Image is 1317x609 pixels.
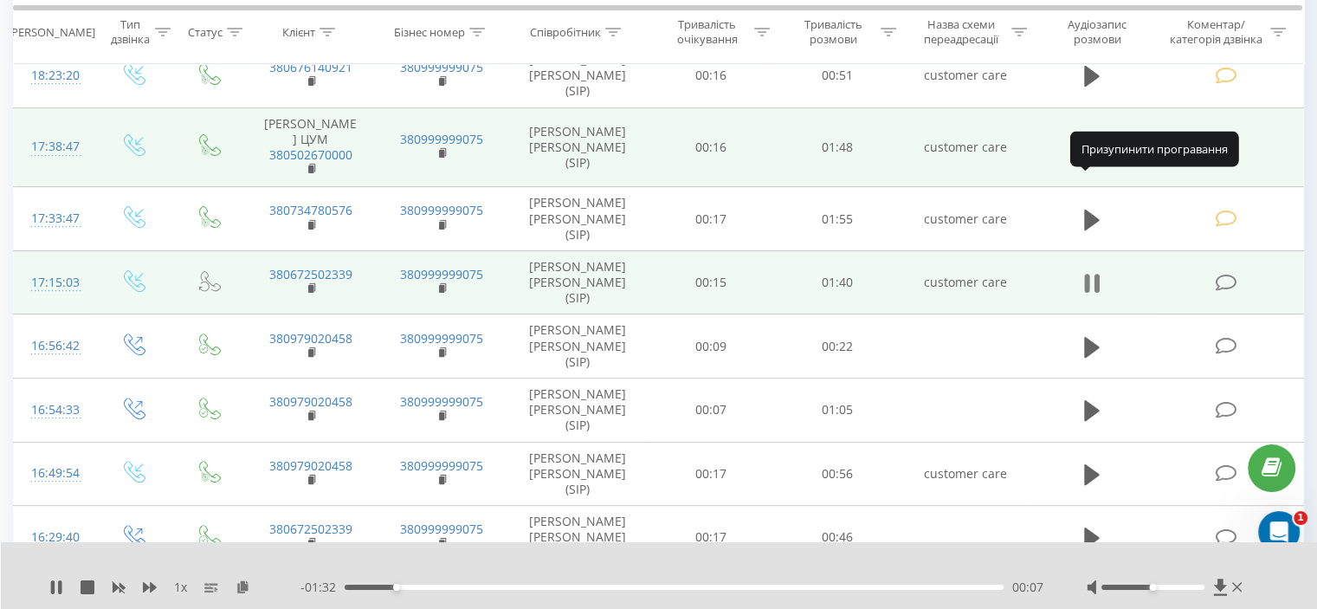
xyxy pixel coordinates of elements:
[1149,584,1156,591] div: Accessibility label
[507,250,649,314] td: [PERSON_NAME] [PERSON_NAME] (SIP)
[394,25,465,40] div: Бізнес номер
[400,59,483,75] a: 380999999075
[774,379,900,443] td: 01:05
[507,187,649,251] td: [PERSON_NAME] [PERSON_NAME] (SIP)
[649,44,774,108] td: 00:16
[400,266,483,282] a: 380999999075
[649,314,774,379] td: 00:09
[1012,579,1043,596] span: 00:07
[774,44,900,108] td: 00:51
[31,59,77,93] div: 18:23:20
[400,521,483,537] a: 380999999075
[507,379,649,443] td: [PERSON_NAME] [PERSON_NAME] (SIP)
[8,25,95,40] div: [PERSON_NAME]
[269,266,352,282] a: 380672502339
[649,442,774,506] td: 00:17
[269,393,352,410] a: 380979020458
[188,25,223,40] div: Статус
[1294,511,1307,525] span: 1
[774,187,900,251] td: 01:55
[649,379,774,443] td: 00:07
[393,584,400,591] div: Accessibility label
[269,59,352,75] a: 380676140921
[790,18,876,48] div: Тривалість розмови
[649,107,774,187] td: 00:16
[31,393,77,427] div: 16:54:33
[507,44,649,108] td: [PERSON_NAME] [PERSON_NAME] (SIP)
[269,146,352,163] a: 380502670000
[31,202,77,236] div: 17:33:47
[774,506,900,570] td: 00:46
[31,457,77,490] div: 16:49:54
[664,18,751,48] div: Тривалість очікування
[507,442,649,506] td: [PERSON_NAME] [PERSON_NAME] (SIP)
[900,442,1030,506] td: customer care
[400,393,483,410] a: 380999999075
[900,250,1030,314] td: customer care
[649,506,774,570] td: 00:17
[900,44,1030,108] td: customer care
[507,314,649,379] td: [PERSON_NAME] [PERSON_NAME] (SIP)
[174,579,187,596] span: 1 x
[400,457,483,474] a: 380999999075
[300,579,345,596] span: - 01:32
[269,202,352,218] a: 380734780576
[649,250,774,314] td: 00:15
[31,329,77,363] div: 16:56:42
[400,330,483,347] a: 380999999075
[900,107,1030,187] td: customer care
[400,202,483,218] a: 380999999075
[31,266,77,300] div: 17:15:03
[1047,18,1148,48] div: Аудіозапис розмови
[400,131,483,147] a: 380999999075
[916,18,1007,48] div: Назва схеми переадресації
[1165,18,1266,48] div: Коментар/категорія дзвінка
[900,187,1030,251] td: customer care
[507,107,649,187] td: [PERSON_NAME] [PERSON_NAME] (SIP)
[649,187,774,251] td: 00:17
[31,130,77,164] div: 17:38:47
[269,457,352,474] a: 380979020458
[774,314,900,379] td: 00:22
[1258,511,1300,553] iframe: Intercom live chat
[269,521,352,537] a: 380672502339
[507,506,649,570] td: [PERSON_NAME] [PERSON_NAME] (SIP)
[774,442,900,506] td: 00:56
[530,25,601,40] div: Співробітник
[269,330,352,347] a: 380979020458
[774,107,900,187] td: 01:48
[774,250,900,314] td: 01:40
[282,25,315,40] div: Клієнт
[31,521,77,554] div: 16:29:40
[1070,132,1239,166] div: Призупинити програвання
[109,18,150,48] div: Тип дзвінка
[245,107,376,187] td: [PERSON_NAME] ЦУМ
